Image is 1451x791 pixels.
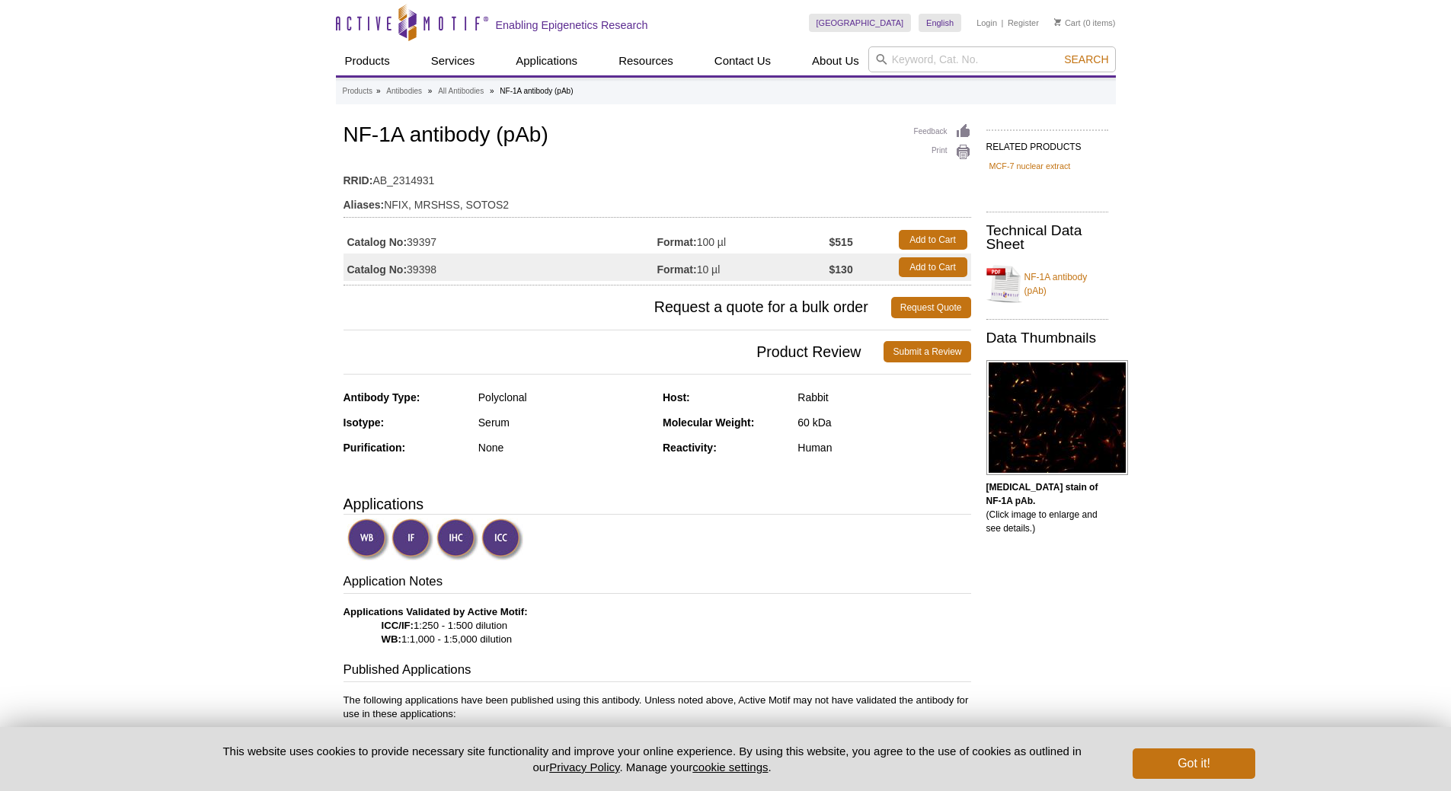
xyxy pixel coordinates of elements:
[344,164,971,189] td: AB_2314931
[919,14,961,32] a: English
[986,224,1108,251] h2: Technical Data Sheet
[336,46,399,75] a: Products
[986,331,1108,345] h2: Data Thumbnails
[344,198,385,212] strong: Aliases:
[797,441,970,455] div: Human
[692,761,768,773] button: cookie settings
[1059,53,1113,66] button: Search
[344,123,971,149] h1: NF-1A antibody (pAb)
[976,18,997,28] a: Login
[478,391,651,404] div: Polyclonal
[657,254,829,281] td: 10 µl
[382,620,414,631] strong: ICC/IF:
[891,297,971,318] a: Request Quote
[500,87,573,95] li: NF-1A antibody (pAb)
[478,416,651,429] div: Serum
[197,743,1108,775] p: This website uses cookies to provide necessary site functionality and improve your online experie...
[496,18,648,32] h2: Enabling Epigenetics Research
[344,297,891,318] span: Request a quote for a bulk order
[657,235,697,249] strong: Format:
[705,46,780,75] a: Contact Us
[829,263,853,276] strong: $130
[1054,18,1081,28] a: Cart
[899,257,967,277] a: Add to Cart
[438,85,484,98] a: All Antibodies
[347,518,389,560] img: Western Blot Validated
[549,761,619,773] a: Privacy Policy
[344,391,420,403] strong: Antibody Type:
[663,416,754,429] strong: Molecular Weight:
[344,226,657,254] td: 39397
[914,144,971,161] a: Print
[663,391,690,403] strong: Host:
[344,254,657,281] td: 39398
[809,14,912,32] a: [GEOGRAPHIC_DATA]
[803,46,868,75] a: About Us
[344,442,406,454] strong: Purification:
[392,518,433,560] img: Immunofluorescence Validated
[986,129,1108,157] h2: RELATED PRODUCTS
[986,480,1108,535] p: (Click image to enlarge and see details.)
[868,46,1116,72] input: Keyword, Cat. No.
[344,493,971,515] h3: Applications
[343,85,372,98] a: Products
[376,87,381,95] li: »
[797,391,970,404] div: Rabbit
[1133,748,1254,779] button: Got it!
[884,341,970,362] a: Submit a Review
[382,633,401,645] strong: WB:
[609,46,682,75] a: Resources
[344,573,971,594] h3: Application Notes
[657,226,829,254] td: 100 µl
[422,46,484,75] a: Services
[386,85,422,98] a: Antibodies
[663,442,717,454] strong: Reactivity:
[481,518,523,560] img: Immunocytochemistry Validated
[989,159,1071,173] a: MCF-7 nuclear extract
[344,661,971,682] h3: Published Applications
[436,518,478,560] img: Immunohistochemistry Validated
[344,174,373,187] strong: RRID:
[914,123,971,140] a: Feedback
[428,87,433,95] li: »
[490,87,494,95] li: »
[344,605,971,646] p: 1:250 - 1:500 dilution 1:1,000 - 1:5,000 dilution
[347,263,407,276] strong: Catalog No:
[986,261,1108,307] a: NF-1A antibody (pAb)
[344,189,971,213] td: NFIX, MRSHSS, SOTOS2
[797,416,970,429] div: 60 kDa
[1064,53,1108,65] span: Search
[1008,18,1039,28] a: Register
[657,263,697,276] strong: Format:
[1002,14,1004,32] li: |
[507,46,586,75] a: Applications
[347,235,407,249] strong: Catalog No:
[344,416,385,429] strong: Isotype:
[899,230,967,250] a: Add to Cart
[478,441,651,455] div: None
[344,606,528,617] b: Applications Validated by Active Motif:
[1054,18,1061,26] img: Your Cart
[986,360,1128,475] img: NF-1A antibody (pAb) tested by immunofluorescence.
[1054,14,1116,32] li: (0 items)
[829,235,853,249] strong: $515
[344,341,884,362] span: Product Review
[986,482,1098,506] b: [MEDICAL_DATA] stain of NF-1A pAb.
